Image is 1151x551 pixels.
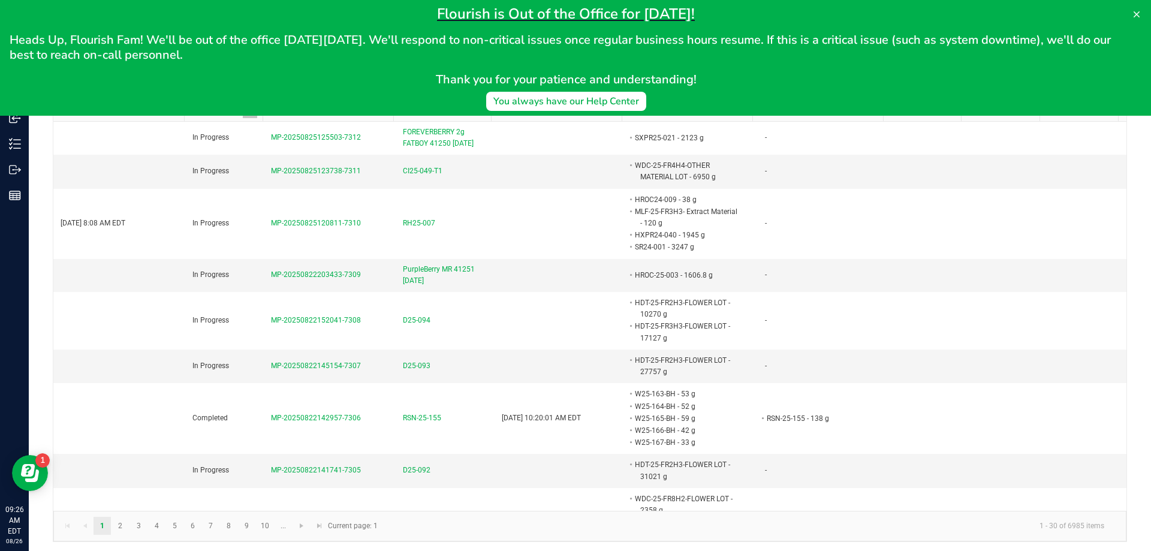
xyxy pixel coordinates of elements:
span: FOREVERBERRY 2g FATBOY 41250 [DATE] [403,127,487,149]
a: Page 6 [184,517,201,535]
span: RH25-007 [403,218,435,229]
li: RSN-25-155 - 138 g [765,413,869,424]
a: Page 7 [202,517,219,535]
td: - [758,292,890,350]
a: Page 10 [257,517,274,535]
span: In Progress [192,466,229,474]
span: In Progress [192,133,229,141]
span: Heads Up, Flourish Fam! We'll be out of the office [DATE][DATE]. We'll respond to non-critical is... [10,32,1114,63]
li: MLF-25-FR3H3- Extract Material - 120 g [633,206,737,229]
a: Page 5 [166,517,183,535]
li: SR24-001 - 3247 g [633,241,737,253]
a: Page 1 [94,517,111,535]
span: Go to the next page [297,521,306,531]
p: 09:26 AM EDT [5,504,23,537]
li: WDC-25-FR4H4-OTHER MATERIAL LOT - 6950 g [633,159,737,183]
a: Page 8 [220,517,237,535]
td: - [758,155,890,188]
li: W25-165-BH - 59 g [633,413,737,424]
span: In Progress [192,270,229,279]
a: Page 4 [148,517,165,535]
li: W25-163-BH - 53 g [633,388,737,400]
td: - [758,454,890,487]
span: MP-20250822145154-7307 [271,362,361,370]
span: MP-20250825120811-7310 [271,219,361,227]
li: HXPR24-040 - 1945 g [633,229,737,241]
span: In Progress [192,219,229,227]
li: HROC24-009 - 38 g [633,194,737,206]
a: Page 3 [130,517,147,535]
span: MP-20250822152041-7308 [271,316,361,324]
span: PurpleBerry MR 41251 [DATE] [403,264,487,287]
span: MP-20250825125503-7312 [271,133,361,141]
a: Go to the next page [293,517,311,535]
iframe: Resource center [12,455,48,491]
inline-svg: Inventory [9,138,21,150]
td: - [758,189,890,259]
a: Page 2 [112,517,129,535]
span: RSN-25-155 [403,413,441,424]
li: W25-166-BH - 42 g [633,424,737,436]
span: D25-094 [403,315,430,326]
span: D25-093 [403,360,430,372]
span: In Progress [192,167,229,175]
li: HDT-25-FR2H3-FLOWER LOT - 27757 g [633,354,737,378]
p: 08/26 [5,537,23,546]
span: MP-20250822203433-7309 [271,270,361,279]
div: You always have our Help Center [493,94,639,109]
li: HDT-25-FR2H3-FLOWER LOT - 31021 g [633,459,737,482]
a: Page 9 [238,517,255,535]
li: HROC-25-003 - 1606.8 g [633,269,737,281]
span: Completed [192,414,228,422]
inline-svg: Outbound [9,164,21,176]
span: D25-092 [403,465,430,476]
li: WDC-25-FR8H2-FLOWER LOT - 2358 g [633,493,737,516]
li: SXPR25-021 - 2123 g [633,132,737,144]
a: Page 11 [275,517,292,535]
td: - [758,122,890,155]
li: W25-167-BH - 33 g [633,436,737,448]
td: - [758,259,890,292]
span: MP-20250822141741-7305 [271,466,361,474]
span: In Progress [192,362,229,370]
span: [DATE] 8:08 AM EDT [61,219,125,227]
inline-svg: Reports [9,189,21,201]
span: Thank you for your patience and understanding! [436,71,697,88]
li: W25-164-BH - 52 g [633,401,737,413]
li: HDT-25-FR3H3-FLOWER LOT - 17127 g [633,320,737,344]
span: Go to the last page [315,521,324,531]
kendo-pager: Current page: 1 [53,511,1126,541]
span: MP-20250822142957-7306 [271,414,361,422]
span: [DATE] 10:20:01 AM EDT [502,414,581,422]
kendo-pager-info: 1 - 30 of 6985 items [385,516,1114,536]
td: - [758,350,890,383]
a: Go to the last page [311,517,328,535]
span: MP-20250825123738-7311 [271,167,361,175]
inline-svg: Inbound [9,112,21,124]
iframe: Resource center unread badge [35,453,50,468]
span: In Progress [192,316,229,324]
span: Flourish is Out of the Office for [DATE]! [437,4,695,23]
li: HDT-25-FR2H3-FLOWER LOT - 10270 g [633,297,737,320]
span: CI25-049-T1 [403,165,442,177]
